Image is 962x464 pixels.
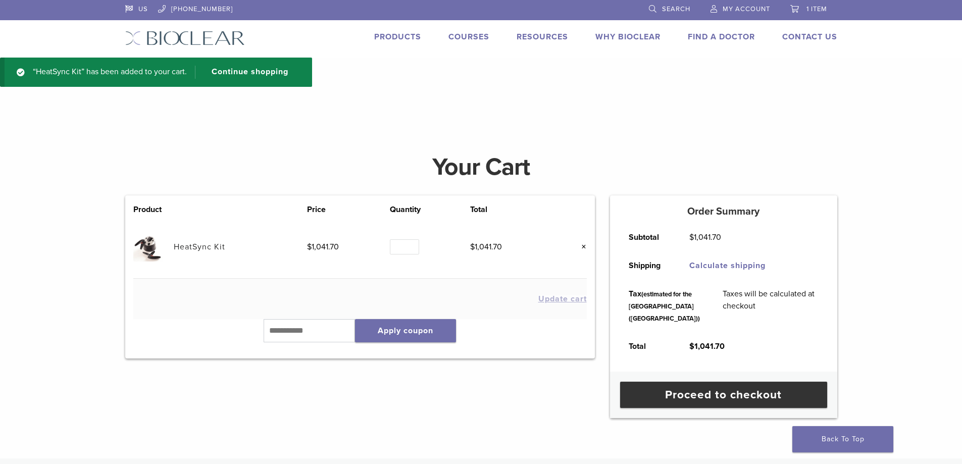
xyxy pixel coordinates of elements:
[448,32,489,42] a: Courses
[620,382,827,408] a: Proceed to checkout
[689,341,694,351] span: $
[174,242,225,252] a: HeatSync Kit
[538,295,587,303] button: Update cart
[133,203,174,216] th: Product
[517,32,568,42] a: Resources
[689,261,766,271] a: Calculate shipping
[689,232,721,242] bdi: 1,041.70
[470,242,475,252] span: $
[662,5,690,13] span: Search
[689,341,725,351] bdi: 1,041.70
[595,32,661,42] a: Why Bioclear
[723,5,770,13] span: My Account
[618,332,678,360] th: Total
[355,319,456,342] button: Apply coupon
[618,280,712,332] th: Tax
[574,240,587,253] a: Remove this item
[125,31,245,45] img: Bioclear
[610,205,837,218] h5: Order Summary
[782,32,837,42] a: Contact Us
[688,32,755,42] a: Find A Doctor
[307,203,390,216] th: Price
[195,66,296,79] a: Continue shopping
[712,280,830,332] td: Taxes will be calculated at checkout
[118,155,845,179] h1: Your Cart
[629,290,700,323] small: (estimated for the [GEOGRAPHIC_DATA] ([GEOGRAPHIC_DATA]))
[374,32,421,42] a: Products
[792,426,893,452] a: Back To Top
[307,242,339,252] bdi: 1,041.70
[806,5,827,13] span: 1 item
[470,242,502,252] bdi: 1,041.70
[470,203,553,216] th: Total
[133,232,163,262] img: HeatSync Kit
[689,232,694,242] span: $
[618,251,678,280] th: Shipping
[307,242,312,252] span: $
[618,223,678,251] th: Subtotal
[390,203,470,216] th: Quantity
